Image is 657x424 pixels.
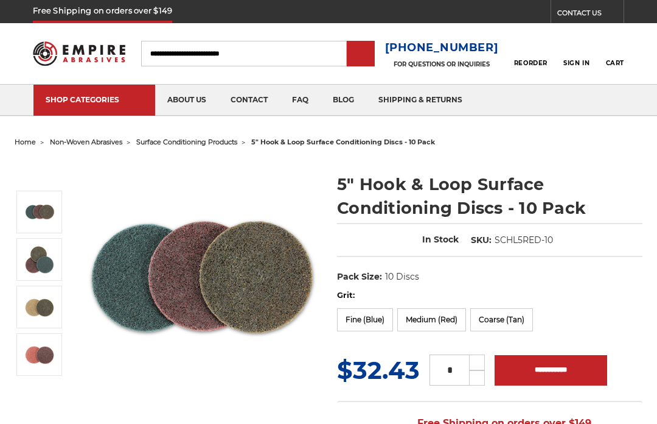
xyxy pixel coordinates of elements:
[471,234,492,247] dt: SKU:
[321,85,366,116] a: blog
[15,138,36,146] a: home
[495,234,553,247] dd: SCHL5RED-10
[50,138,122,146] a: non-woven abrasives
[563,59,589,67] span: Sign In
[218,85,280,116] a: contact
[557,6,624,23] a: CONTACT US
[24,197,55,227] img: 5 inch surface conditioning discs
[46,95,143,104] div: SHOP CATEGORIES
[337,289,642,302] label: Grit:
[385,270,419,283] dd: 10 Discs
[366,85,474,116] a: shipping & returns
[33,35,125,71] img: Empire Abrasives
[337,270,382,283] dt: Pack Size:
[82,160,320,398] img: 5 inch surface conditioning discs
[24,292,55,322] img: coarse tan 5 inch hook and loop surface conditioning disc
[26,378,55,405] button: Next
[337,172,642,220] h1: 5" Hook & Loop Surface Conditioning Discs - 10 Pack
[606,40,624,67] a: Cart
[24,244,55,275] img: 5 inch non woven scotchbrite discs
[155,85,218,116] a: about us
[26,164,55,191] button: Previous
[349,42,373,66] input: Submit
[422,234,459,245] span: In Stock
[606,59,624,67] span: Cart
[514,59,547,67] span: Reorder
[385,39,499,57] a: [PHONE_NUMBER]
[136,138,237,146] a: surface conditioning products
[24,339,55,370] img: medium red 5 inch hook and loop surface conditioning disc
[337,355,420,385] span: $32.43
[514,40,547,66] a: Reorder
[280,85,321,116] a: faq
[385,60,499,68] p: FOR QUESTIONS OR INQUIRIES
[251,138,435,146] span: 5" hook & loop surface conditioning discs - 10 pack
